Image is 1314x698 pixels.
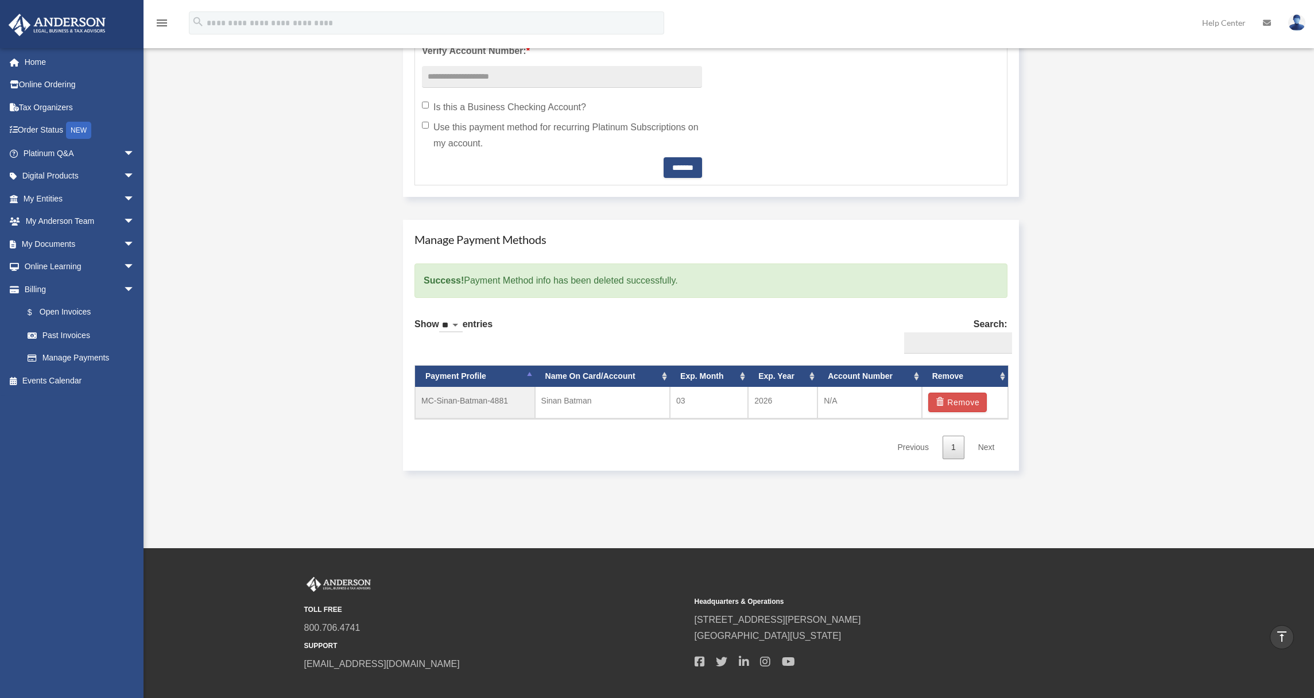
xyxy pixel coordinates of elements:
[695,615,861,625] a: [STREET_ADDRESS][PERSON_NAME]
[123,187,146,211] span: arrow_drop_down
[34,305,40,320] span: $
[123,165,146,188] span: arrow_drop_down
[415,387,535,418] td: MC-Sinan-Batman-4881
[1288,14,1305,31] img: User Pic
[192,15,204,28] i: search
[8,278,152,301] a: Billingarrow_drop_down
[8,210,152,233] a: My Anderson Teamarrow_drop_down
[422,102,429,108] input: Is this a Business Checking Account?
[8,73,152,96] a: Online Ordering
[695,596,1077,608] small: Headquarters & Operations
[904,332,1012,354] input: Search:
[535,387,670,418] td: Sinan Batman
[8,119,152,142] a: Order StatusNEW
[695,631,842,641] a: [GEOGRAPHIC_DATA][US_STATE]
[304,604,687,616] small: TOLL FREE
[817,387,922,418] td: N/A
[8,165,152,188] a: Digital Productsarrow_drop_down
[304,659,460,669] a: [EMAIL_ADDRESS][DOMAIN_NAME]
[922,366,1008,387] th: Remove: activate to sort column ascending
[304,623,361,633] a: 800.706.4741
[414,316,493,344] label: Show entries
[943,436,964,459] a: 1
[8,255,152,278] a: Online Learningarrow_drop_down
[123,278,146,301] span: arrow_drop_down
[535,366,670,387] th: Name On Card/Account: activate to sort column ascending
[16,347,146,370] a: Manage Payments
[422,122,429,129] input: Use this payment method for recurring Platinum Subscriptions on my account.
[817,366,922,387] th: Account Number: activate to sort column ascending
[422,99,702,115] label: Is this a Business Checking Account?
[414,263,1007,298] div: Payment Method info has been deleted successfully.
[8,187,152,210] a: My Entitiesarrow_drop_down
[1275,630,1289,643] i: vertical_align_top
[123,142,146,165] span: arrow_drop_down
[123,255,146,279] span: arrow_drop_down
[422,43,702,59] label: Verify Account Number:
[1270,625,1294,649] a: vertical_align_top
[424,276,464,285] strong: Success!
[670,366,748,387] th: Exp. Month: activate to sort column ascending
[900,316,1007,354] label: Search:
[5,14,109,36] img: Anderson Advisors Platinum Portal
[414,231,1007,247] h4: Manage Payment Methods
[123,210,146,234] span: arrow_drop_down
[155,20,169,30] a: menu
[66,122,91,139] div: NEW
[415,366,535,387] th: Payment Profile: activate to sort column descending
[439,319,463,332] select: Showentries
[889,436,937,459] a: Previous
[8,142,152,165] a: Platinum Q&Aarrow_drop_down
[304,640,687,652] small: SUPPORT
[970,436,1003,459] a: Next
[670,387,748,418] td: 03
[8,369,152,392] a: Events Calendar
[304,577,373,592] img: Anderson Advisors Platinum Portal
[422,119,702,152] label: Use this payment method for recurring Platinum Subscriptions on my account.
[16,301,152,324] a: $Open Invoices
[16,324,152,347] a: Past Invoices
[8,232,152,255] a: My Documentsarrow_drop_down
[8,96,152,119] a: Tax Organizers
[748,366,817,387] th: Exp. Year: activate to sort column ascending
[123,232,146,256] span: arrow_drop_down
[155,16,169,30] i: menu
[748,387,817,418] td: 2026
[928,393,987,412] button: Remove
[8,51,152,73] a: Home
